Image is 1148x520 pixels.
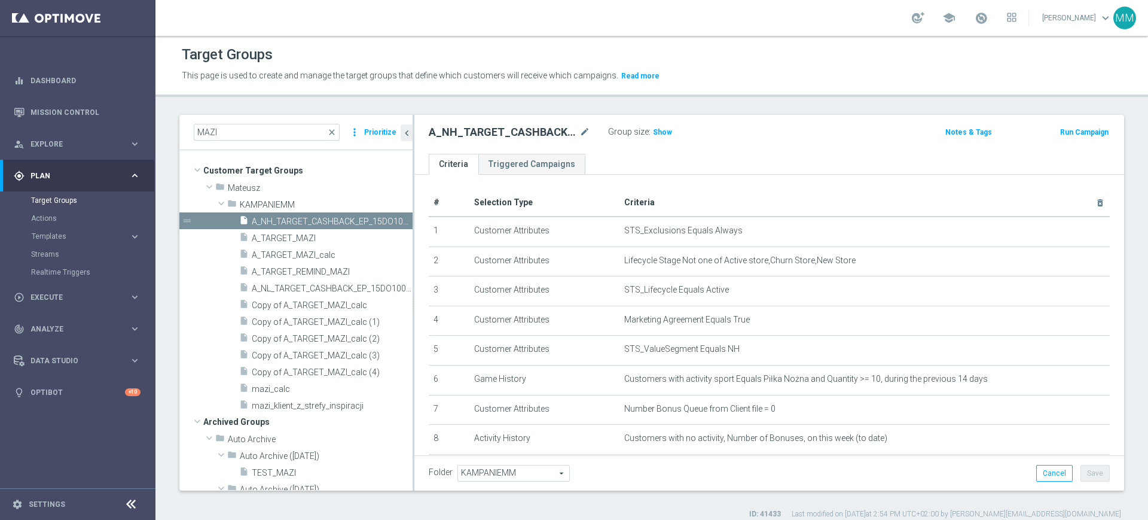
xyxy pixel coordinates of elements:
[240,485,413,495] span: Auto Archive (2023-04-13)
[349,124,361,141] i: more_vert
[203,413,413,430] span: Archived Groups
[14,292,25,303] i: play_circle_outline
[239,232,249,246] i: insert_drive_file
[14,171,129,181] div: Plan
[29,501,65,508] a: Settings
[239,333,249,346] i: insert_drive_file
[401,127,413,139] i: chevron_left
[1080,465,1110,482] button: Save
[362,124,398,141] button: Prioritize
[327,127,337,137] span: close
[469,336,619,366] td: Customer Attributes
[239,282,249,296] i: insert_drive_file
[608,127,649,137] label: Group size
[252,217,413,227] span: A_NH_TARGET_CASHBACK_EP_15DO100_011025
[14,324,25,334] i: track_changes
[239,249,249,263] i: insert_drive_file
[624,315,750,325] span: Marketing Agreement Equals True
[252,300,413,311] span: Copy of A_TARGET_MAZI_calc
[129,355,141,366] i: keyboard_arrow_right
[944,126,993,139] button: Notes & Tags
[401,124,413,141] button: chevron_left
[30,357,129,364] span: Data Studio
[252,284,413,294] span: A_NL_TARGET_CASHBACK_EP_15DO100_011025
[469,425,619,455] td: Activity History
[239,467,249,481] i: insert_drive_file
[31,191,154,209] div: Target Groups
[14,376,141,408] div: Optibot
[429,425,469,455] td: 8
[13,324,141,334] button: track_changes Analyze keyboard_arrow_right
[469,395,619,425] td: Customer Attributes
[13,139,141,149] button: person_search Explore keyboard_arrow_right
[125,388,141,396] div: +10
[429,247,469,276] td: 2
[14,292,129,303] div: Execute
[30,326,129,333] span: Analyze
[653,128,672,136] span: Show
[129,291,141,303] i: keyboard_arrow_right
[469,306,619,336] td: Customer Attributes
[194,124,340,141] input: Quick find group or folder
[429,276,469,306] td: 3
[30,96,141,128] a: Mission Control
[1041,9,1113,27] a: [PERSON_NAME]keyboard_arrow_down
[239,316,249,330] i: insert_drive_file
[215,433,225,447] i: folder
[252,250,413,260] span: A_TARGET_MAZI_calc
[239,400,249,413] i: insert_drive_file
[1095,198,1105,208] i: delete_forever
[792,509,1121,519] label: Last modified on [DATE] at 2:54 PM UTC+02:00 by [PERSON_NAME][EMAIL_ADDRESS][DOMAIN_NAME]
[478,154,585,175] a: Triggered Campaigns
[239,215,249,229] i: insert_drive_file
[240,200,413,210] span: KAMPANIEMM
[13,293,141,302] button: play_circle_outline Execute keyboard_arrow_right
[429,154,478,175] a: Criteria
[620,69,661,83] button: Read more
[31,227,154,245] div: Templates
[13,108,141,117] button: Mission Control
[624,226,743,236] span: STS_Exclusions Equals Always
[239,383,249,397] i: insert_drive_file
[14,171,25,181] i: gps_fixed
[252,351,413,361] span: Copy of A_TARGET_MAZI_calc (3)
[13,76,141,86] div: equalizer Dashboard
[239,266,249,279] i: insert_drive_file
[624,197,655,207] span: Criteria
[30,294,129,301] span: Execute
[624,404,775,414] span: Number Bonus Queue from Client file = 0
[13,356,141,366] button: Data Studio keyboard_arrow_right
[129,170,141,181] i: keyboard_arrow_right
[129,323,141,334] i: keyboard_arrow_right
[624,433,887,443] span: Customers with no activity, Number of Bonuses, on this week (to date)
[31,263,154,281] div: Realtime Triggers
[13,388,141,397] button: lightbulb Optibot +10
[252,317,413,327] span: Copy of A_TARGET_MAZI_calc (1)
[252,267,413,277] span: A_TARGET_REMIND_MAZI
[14,355,129,366] div: Data Studio
[31,232,141,241] button: Templates keyboard_arrow_right
[30,172,129,180] span: Plan
[624,344,740,354] span: STS_ValueSegment Equals NH
[429,395,469,425] td: 7
[31,250,124,259] a: Streams
[252,468,413,478] span: TEST_MAZI
[239,299,249,313] i: insert_drive_file
[182,71,618,80] span: This page is used to create and manage the target groups that define which customers will receive...
[624,374,988,384] span: Customers with activity sport Equals Piłka Nożna and Quantity >= 10, during the previous 14 days
[203,162,413,179] span: Customer Target Groups
[469,247,619,276] td: Customer Attributes
[13,171,141,181] button: gps_fixed Plan keyboard_arrow_right
[429,125,577,139] h2: A_NH_TARGET_CASHBACK_EP_15DO100_011025
[469,365,619,395] td: Game History
[14,96,141,128] div: Mission Control
[252,334,413,344] span: Copy of A_TARGET_MAZI_calc (2)
[649,127,651,137] label: :
[228,183,413,193] span: Mateusz
[30,141,129,148] span: Explore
